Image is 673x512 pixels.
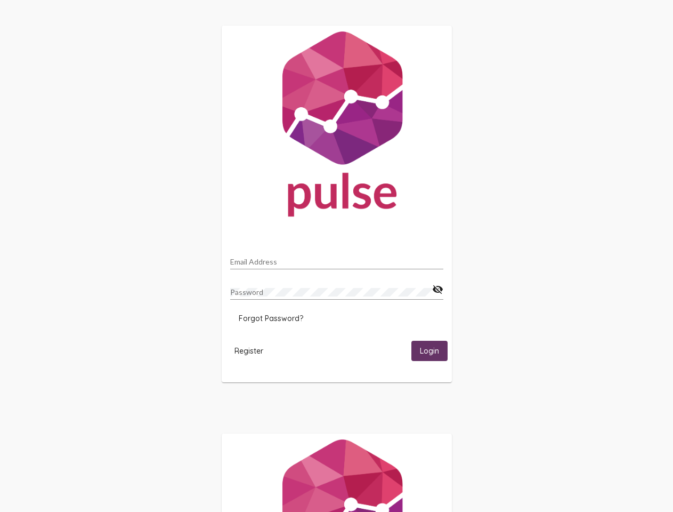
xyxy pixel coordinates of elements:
button: Login [411,341,448,361]
img: Pulse For Good Logo [222,26,452,227]
mat-icon: visibility_off [432,283,443,296]
span: Forgot Password? [239,314,303,323]
button: Register [226,341,272,361]
button: Forgot Password? [230,309,312,328]
span: Register [234,346,263,356]
span: Login [420,347,439,356]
